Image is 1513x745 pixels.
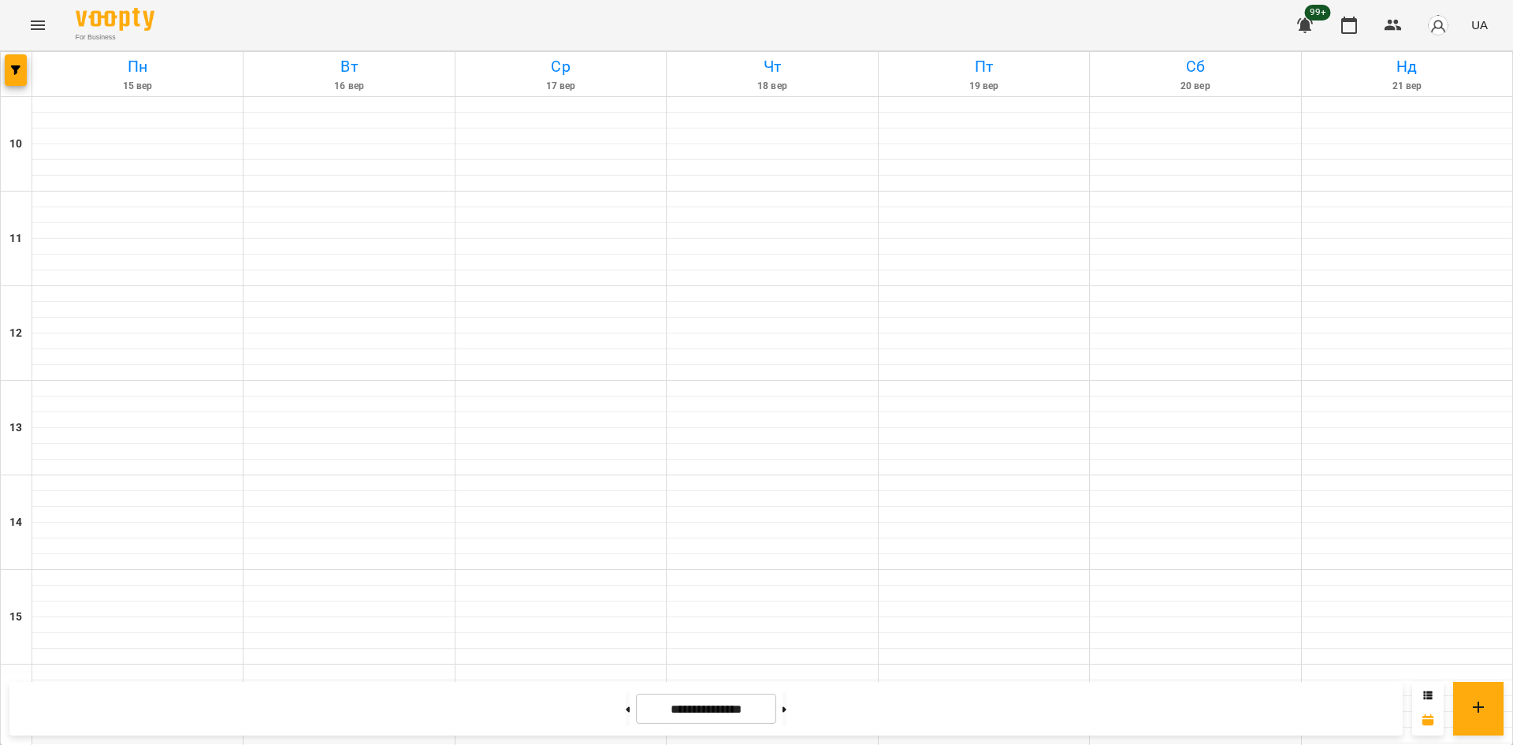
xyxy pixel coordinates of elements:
[9,136,22,153] h6: 10
[9,325,22,342] h6: 12
[246,79,452,94] h6: 16 вер
[9,514,22,531] h6: 14
[9,419,22,437] h6: 13
[1427,14,1449,36] img: avatar_s.png
[1092,54,1298,79] h6: Сб
[1092,79,1298,94] h6: 20 вер
[1471,17,1488,33] span: UA
[9,609,22,626] h6: 15
[35,79,240,94] h6: 15 вер
[669,79,875,94] h6: 18 вер
[246,54,452,79] h6: Вт
[19,6,57,44] button: Menu
[458,54,664,79] h6: Ср
[35,54,240,79] h6: Пн
[881,54,1087,79] h6: Пт
[1465,10,1494,39] button: UA
[1304,79,1510,94] h6: 21 вер
[1304,54,1510,79] h6: Нд
[458,79,664,94] h6: 17 вер
[76,8,154,31] img: Voopty Logo
[669,54,875,79] h6: Чт
[9,230,22,248] h6: 11
[76,32,154,43] span: For Business
[1305,5,1331,20] span: 99+
[881,79,1087,94] h6: 19 вер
